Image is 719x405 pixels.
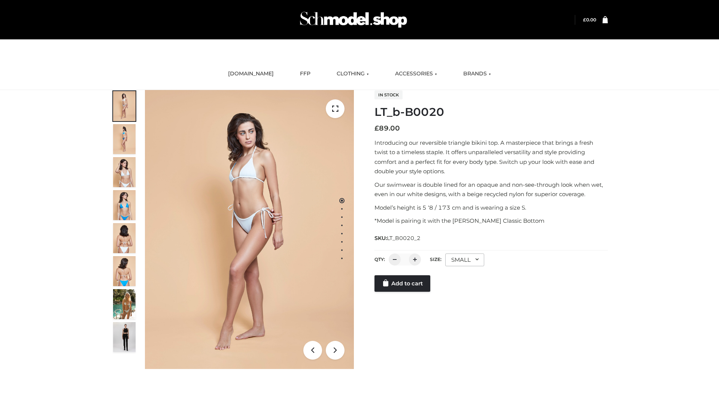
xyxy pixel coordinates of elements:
[387,235,421,241] span: LT_B0020_2
[374,105,608,119] h1: LT_b-B0020
[113,190,136,220] img: ArielClassicBikiniTop_CloudNine_AzureSky_OW114ECO_4-scaled.jpg
[374,138,608,176] p: Introducing our reversible triangle bikini top. A masterpiece that brings a fresh twist to a time...
[374,275,430,292] a: Add to cart
[294,66,316,82] a: FFP
[374,203,608,213] p: Model’s height is 5 ‘8 / 173 cm and is wearing a size S.
[113,256,136,286] img: ArielClassicBikiniTop_CloudNine_AzureSky_OW114ECO_8-scaled.jpg
[374,216,608,226] p: *Model is pairing it with the [PERSON_NAME] Classic Bottom
[389,66,443,82] a: ACCESSORIES
[583,17,596,22] a: £0.00
[374,90,403,99] span: In stock
[583,17,596,22] bdi: 0.00
[430,256,442,262] label: Size:
[331,66,374,82] a: CLOTHING
[374,124,400,132] bdi: 89.00
[113,289,136,319] img: Arieltop_CloudNine_AzureSky2.jpg
[113,124,136,154] img: ArielClassicBikiniTop_CloudNine_AzureSky_OW114ECO_2-scaled.jpg
[374,124,379,132] span: £
[374,180,608,199] p: Our swimwear is double lined for an opaque and non-see-through look when wet, even in our white d...
[222,66,279,82] a: [DOMAIN_NAME]
[583,17,586,22] span: £
[445,253,484,266] div: SMALL
[374,256,385,262] label: QTY:
[113,157,136,187] img: ArielClassicBikiniTop_CloudNine_AzureSky_OW114ECO_3-scaled.jpg
[374,234,421,243] span: SKU:
[113,322,136,352] img: 49df5f96394c49d8b5cbdcda3511328a.HD-1080p-2.5Mbps-49301101_thumbnail.jpg
[113,91,136,121] img: ArielClassicBikiniTop_CloudNine_AzureSky_OW114ECO_1-scaled.jpg
[297,5,410,34] img: Schmodel Admin 964
[113,223,136,253] img: ArielClassicBikiniTop_CloudNine_AzureSky_OW114ECO_7-scaled.jpg
[458,66,497,82] a: BRANDS
[145,90,354,369] img: LT_b-B0020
